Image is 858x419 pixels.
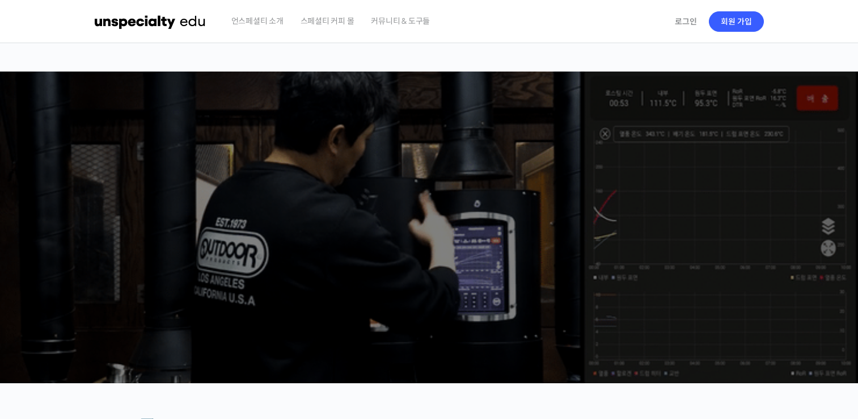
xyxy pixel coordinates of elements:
a: 회원 가입 [709,11,764,32]
p: 시간과 장소에 구애받지 않고, 검증된 커리큘럼으로 [11,236,847,252]
p: [PERSON_NAME]을 다하는 당신을 위해, 최고와 함께 만든 커피 클래스 [11,174,847,231]
a: 로그인 [668,9,704,35]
